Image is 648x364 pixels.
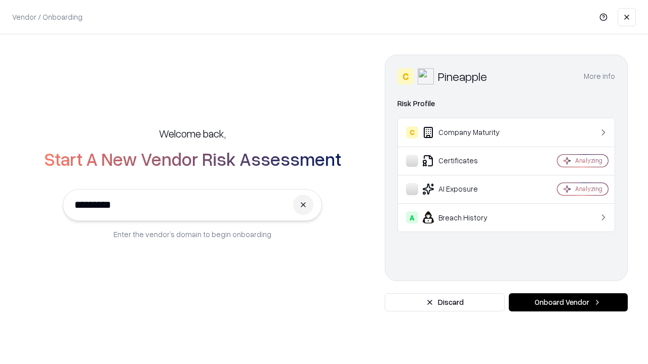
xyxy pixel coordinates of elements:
button: Onboard Vendor [509,293,628,311]
div: Breach History [406,211,527,223]
p: Enter the vendor’s domain to begin onboarding [113,229,271,240]
button: Discard [385,293,505,311]
img: Pineapple [418,68,434,84]
div: C [397,68,414,84]
div: C [406,126,418,139]
div: Analyzing [575,185,602,193]
div: Analyzing [575,156,602,165]
div: AI Exposure [406,183,527,195]
button: More info [584,67,615,85]
div: Pineapple [438,68,487,84]
div: Risk Profile [397,98,615,110]
h5: Welcome back, [159,126,226,141]
div: A [406,211,418,223]
h2: Start A New Vendor Risk Assessment [44,149,341,169]
div: Certificates [406,155,527,167]
div: Company Maturity [406,126,527,139]
p: Vendor / Onboarding [12,12,83,22]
